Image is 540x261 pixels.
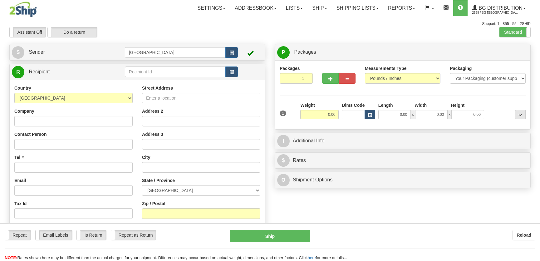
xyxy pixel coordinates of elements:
[277,46,528,59] a: P Packages
[280,65,300,71] label: Packages
[472,10,519,16] span: 2569 / BG [GEOGRAPHIC_DATA] (PRINCIPAL)
[277,174,290,186] span: O
[5,230,31,240] label: Repeat
[332,0,383,16] a: Shipping lists
[342,102,365,108] label: Dims Code
[14,154,24,160] label: Tel #
[277,135,528,147] a: IAdditional Info
[499,27,530,37] label: Standard
[383,0,420,16] a: Reports
[12,46,125,59] a: S Sender
[14,131,47,137] label: Contact Person
[77,230,106,240] label: Is Return
[12,46,24,59] span: S
[10,27,46,37] label: Assistant Off
[451,102,465,108] label: Height
[277,154,528,167] a: $Rates
[142,108,163,114] label: Address 2
[277,135,290,147] span: I
[9,2,37,17] img: logo2569.jpg
[142,154,150,160] label: City
[142,131,163,137] label: Address 3
[277,174,528,186] a: OShipment Options
[29,49,45,55] span: Sender
[415,102,427,108] label: Width
[29,69,50,74] span: Recipient
[111,230,156,240] label: Repeat as Return
[230,0,281,16] a: Addressbook
[515,110,526,119] div: ...
[477,5,523,11] span: BG Distribution
[14,177,26,184] label: Email
[294,49,316,55] span: Packages
[447,110,452,119] span: x
[230,230,310,242] button: Ship
[5,255,17,260] span: NOTE:
[12,66,112,78] a: R Recipient
[280,111,286,116] span: 1
[526,99,539,162] iframe: chat widget
[14,200,27,207] label: Tax Id
[142,93,260,103] input: Enter a location
[450,65,472,71] label: Packaging
[378,102,393,108] label: Length
[14,85,31,91] label: Country
[513,230,535,240] button: Reload
[48,27,97,37] label: Do a return
[36,230,72,240] label: Email Labels
[12,66,24,78] span: R
[142,85,173,91] label: Street Address
[125,47,226,58] input: Sender Id
[142,200,165,207] label: Zip / Postal
[308,255,316,260] a: here
[300,102,315,108] label: Weight
[277,46,290,59] span: P
[365,65,407,71] label: Measurements Type
[193,0,230,16] a: Settings
[125,66,226,77] input: Recipient Id
[411,110,415,119] span: x
[277,154,290,167] span: $
[142,177,175,184] label: State / Province
[14,108,34,114] label: Company
[307,0,331,16] a: Ship
[468,0,530,16] a: BG Distribution 2569 / BG [GEOGRAPHIC_DATA] (PRINCIPAL)
[517,233,531,238] b: Reload
[9,21,531,27] div: Support: 1 - 855 - 55 - 2SHIP
[281,0,307,16] a: Lists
